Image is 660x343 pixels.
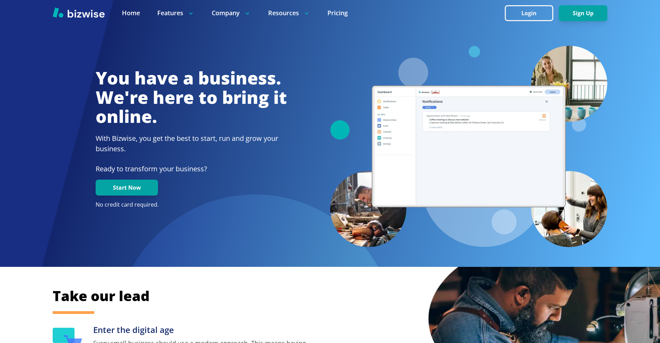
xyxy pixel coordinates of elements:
[327,9,348,17] a: Pricing
[96,164,287,174] p: Ready to transform your business?
[93,324,313,336] h3: Enter the digital age
[122,9,140,17] a: Home
[505,10,559,17] a: Login
[559,10,607,17] a: Sign Up
[96,133,287,154] h2: With Bizwise, you get the best to start, run and grow your business.
[268,9,310,17] p: Resources
[53,7,105,18] img: Bizwise Logo
[53,287,572,305] h2: Take our lead
[559,5,607,21] button: Sign Up
[96,184,158,191] a: Start Now
[157,9,194,17] p: Features
[96,201,287,209] p: No credit card required.
[212,9,251,17] p: Company
[505,5,553,21] button: Login
[96,69,287,126] h1: You have a business. We're here to bring it online.
[96,180,158,196] button: Start Now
